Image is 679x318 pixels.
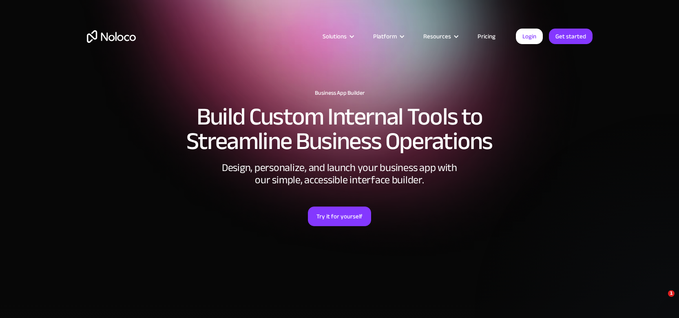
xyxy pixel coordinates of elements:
div: Resources [413,31,467,42]
iframe: Intercom live chat [651,290,671,310]
a: Login [516,29,543,44]
a: home [87,30,136,43]
h1: Business App Builder [87,90,593,96]
div: Solutions [312,31,363,42]
a: Get started [549,29,593,44]
div: Platform [373,31,397,42]
h2: Build Custom Internal Tools to Streamline Business Operations [87,105,593,153]
div: Platform [363,31,413,42]
span: 1 [668,290,675,297]
div: Design, personalize, and launch your business app with our simple, accessible interface builder. [217,162,462,186]
a: Try it for yourself [308,207,371,226]
a: Pricing [467,31,506,42]
div: Solutions [323,31,347,42]
div: Resources [423,31,451,42]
